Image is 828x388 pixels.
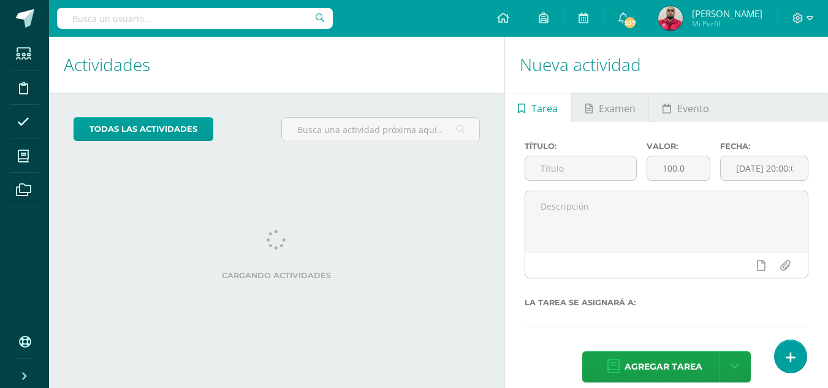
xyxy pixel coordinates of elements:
[647,142,710,151] label: Valor:
[623,16,637,29] span: 537
[531,94,558,123] span: Tarea
[57,8,333,29] input: Busca un usuario...
[520,37,813,93] h1: Nueva actividad
[282,118,479,142] input: Busca una actividad próxima aquí...
[692,18,762,29] span: Mi Perfil
[649,93,722,122] a: Evento
[74,271,480,280] label: Cargando actividades
[658,6,683,31] img: 699f996382d957f3ff098085f0ddc897.png
[74,117,213,141] a: todas las Actividades
[505,93,571,122] a: Tarea
[525,142,637,151] label: Título:
[692,7,762,20] span: [PERSON_NAME]
[525,156,637,180] input: Título
[599,94,636,123] span: Examen
[720,142,808,151] label: Fecha:
[64,37,490,93] h1: Actividades
[647,156,710,180] input: Puntos máximos
[625,352,702,382] span: Agregar tarea
[525,298,808,307] label: La tarea se asignará a:
[721,156,808,180] input: Fecha de entrega
[572,93,648,122] a: Examen
[677,94,709,123] span: Evento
